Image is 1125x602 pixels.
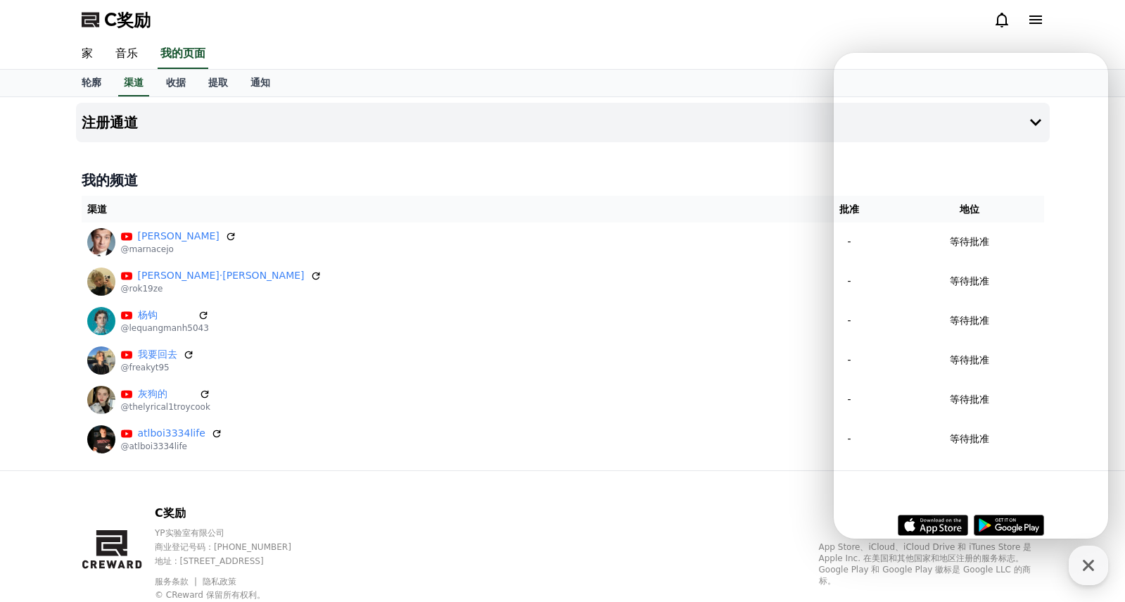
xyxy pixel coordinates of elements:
[138,229,220,244] a: [PERSON_NAME]
[166,77,186,88] font: 收据
[138,270,305,281] font: [PERSON_NAME]·[PERSON_NAME]
[124,77,144,88] font: 渠道
[76,103,1050,142] button: 注册通道
[203,577,236,587] a: 隐私政策
[82,8,151,31] a: C奖励
[121,284,163,294] font: @rok19ze
[155,70,197,96] a: 收据
[115,46,138,60] font: 音乐
[121,441,188,451] font: @atlboi3334life
[82,77,101,88] font: 轮廓
[819,542,1032,586] font: App Store、iCloud、iCloud Drive 和 iTunes Store 是 Apple Inc. 在美国和其他国家和地区注册的服务标志。Google Play 和 Google...
[87,425,115,453] img: atlboi3334life
[138,309,158,320] font: 杨钩
[155,528,224,538] font: YP实验室有限公司
[138,388,167,399] font: 灰狗的
[208,77,228,88] font: 提取
[155,556,264,566] font: 地址 : [STREET_ADDRESS]
[87,346,115,375] img: 我要回去
[138,426,205,441] a: atlboi3334life
[155,506,186,520] font: C奖励
[158,39,208,69] a: 我的页面
[138,349,177,360] font: 我要回去
[82,114,138,131] font: 注册通道
[138,427,205,439] font: atlboi3334life
[87,307,115,335] img: 杨钩
[138,308,192,322] a: 杨钩
[160,46,205,60] font: 我的页面
[87,228,115,256] img: 马尔纳塞霍
[104,10,151,30] font: C奖励
[82,46,93,60] font: 家
[121,244,174,254] font: @marnacejo
[197,70,239,96] a: 提取
[121,363,170,372] font: @freakyt95
[138,230,220,242] font: [PERSON_NAME]
[155,577,189,587] font: 服务条款
[87,386,115,414] img: 灰狗的
[155,542,291,552] font: 商业登记号码：[PHONE_NUMBER]
[155,590,265,600] font: © CReward 保留所有权利。
[138,268,305,283] a: [PERSON_NAME]·[PERSON_NAME]
[121,402,210,412] font: @thelyrical1troycook
[138,387,193,401] a: 灰狗的
[834,53,1108,539] iframe: Channel chat
[239,70,281,96] a: 通知
[250,77,270,88] font: 通知
[70,39,104,69] a: 家
[87,203,107,215] font: 渠道
[155,577,199,587] a: 服务条款
[138,347,177,362] a: 我要回去
[70,70,113,96] a: 轮廓
[82,172,138,189] font: 我的频道
[104,39,149,69] a: 音乐
[121,323,209,333] font: @lequangmanh5043
[118,70,149,96] a: 渠道
[87,268,115,296] img: 布莱克·赫尔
